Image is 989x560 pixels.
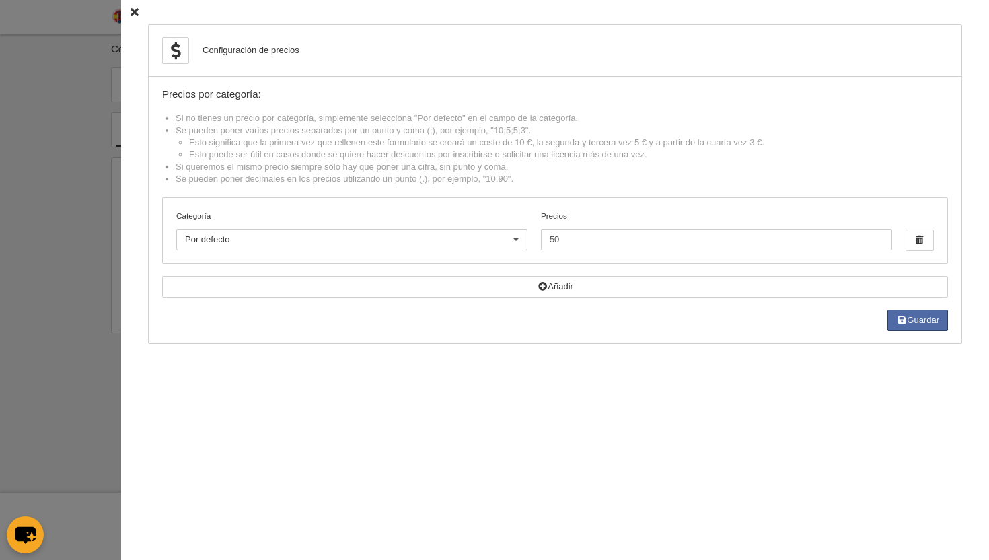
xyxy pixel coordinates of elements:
div: Configuración de precios [203,44,299,57]
button: Añadir [162,276,948,297]
label: Categoría [176,210,527,222]
li: Se pueden poner varios precios separados por un punto y coma (;), por ejemplo, "10;5;5;3". [176,125,948,161]
li: Se pueden poner decimales en los precios utilizando un punto (.), por ejemplo, "10.90". [176,173,948,185]
span: Por defecto [185,234,230,244]
li: Esto significa que la primera vez que rellenen este formulario se creará un coste de 10 €, la seg... [189,137,948,149]
div: Precios por categoría: [162,89,948,100]
button: Guardar [887,310,948,331]
button: chat-button [7,516,44,553]
label: Precios [541,210,892,250]
li: Esto puede ser útil en casos donde se quiere hacer descuentos por inscribirse o solicitar una lic... [189,149,948,161]
li: Si no tienes un precio por categoría, simplemente selecciona "Por defecto" en el campo de la cate... [176,112,948,125]
input: Precios [541,229,892,250]
li: Si queremos el mismo precio siempre sólo hay que poner una cifra, sin punto y coma. [176,161,948,173]
i: Cerrar [131,8,139,17]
